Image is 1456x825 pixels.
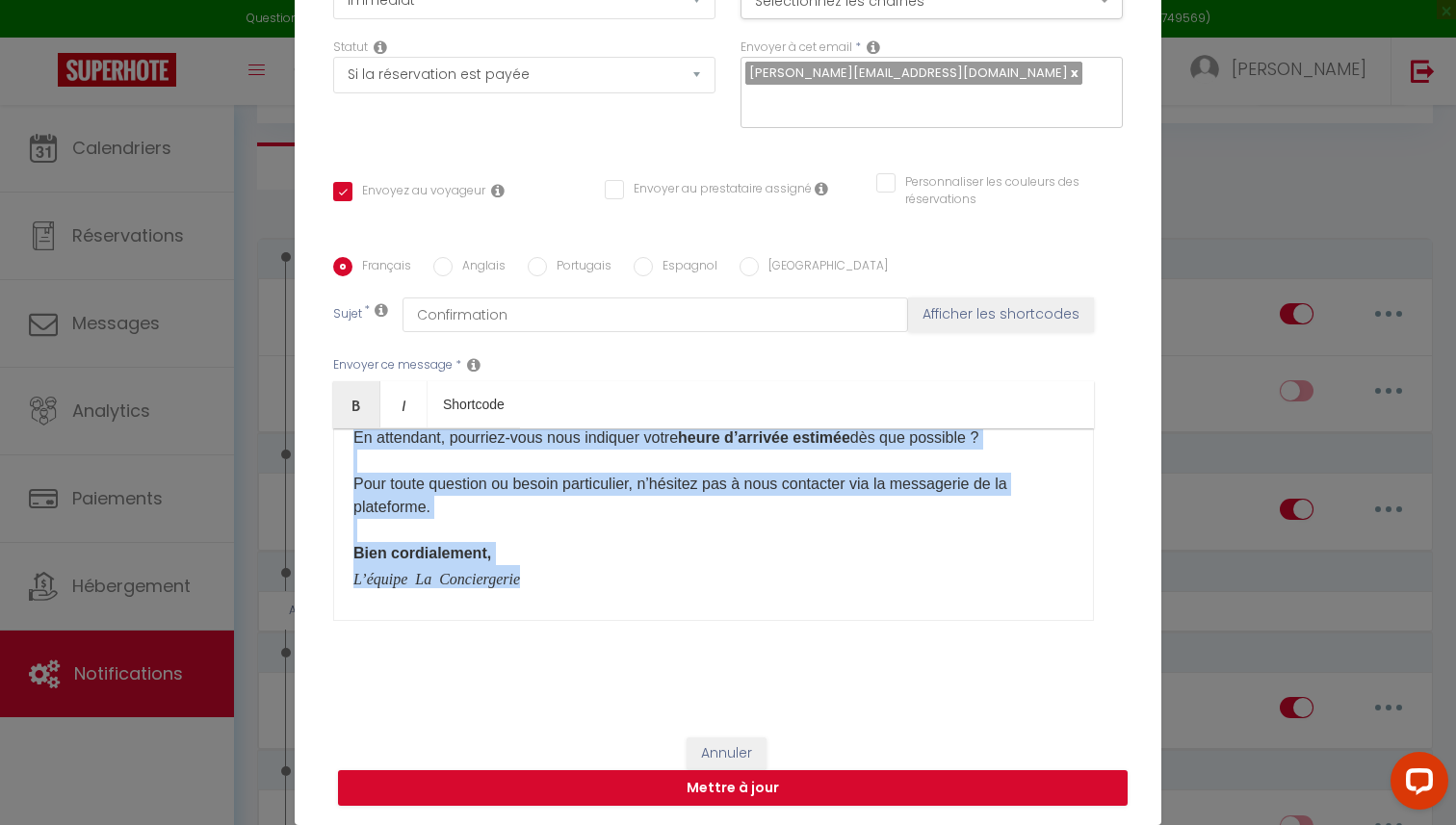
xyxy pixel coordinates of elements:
[453,257,506,278] label: Anglais
[815,181,828,196] i: Envoyer au prestataire si il est assigné
[333,356,453,374] label: Envoyer ce message
[759,257,888,278] label: [GEOGRAPHIC_DATA]
[353,545,491,561] b: Bien cordialement,
[352,257,411,278] label: Français
[491,183,505,198] i: Envoyer au voyageur
[333,39,368,57] label: Statut
[678,429,850,446] b: heure d’arrivée estimée
[1375,744,1456,825] iframe: LiveChat chat widget
[353,570,520,585] i: L’équipe La Conciergerie
[749,64,1068,82] span: [PERSON_NAME][EMAIL_ADDRESS][DOMAIN_NAME]
[374,39,387,55] i: Booking status
[547,257,611,278] label: Portugais
[380,381,428,427] a: Italic
[687,737,767,770] button: Annuler
[867,39,880,55] i: Recipient
[338,770,1128,807] button: Mettre à jour
[467,357,481,373] i: Message
[333,381,380,427] a: Bold
[741,39,852,57] label: Envoyer à cet email
[375,302,388,318] i: Subject
[908,297,1094,332] button: Afficher les shortcodes
[653,257,717,278] label: Espagnol
[333,305,362,325] label: Sujet
[428,381,520,427] a: Shortcode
